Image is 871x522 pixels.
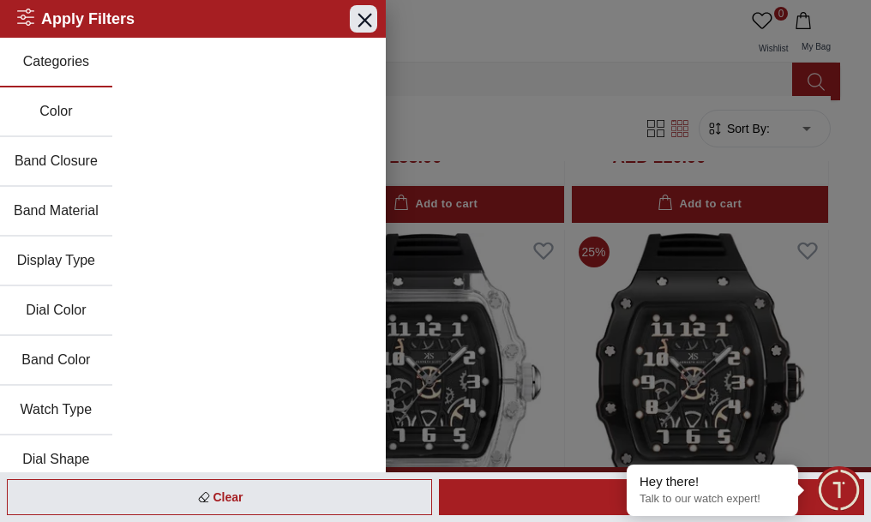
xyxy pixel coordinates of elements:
[7,479,432,515] div: Clear
[439,479,864,515] div: Apply
[640,473,785,490] div: Hey there!
[640,492,785,507] p: Talk to our watch expert!
[17,7,135,31] h2: Apply Filters
[815,466,862,513] div: Chat Widget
